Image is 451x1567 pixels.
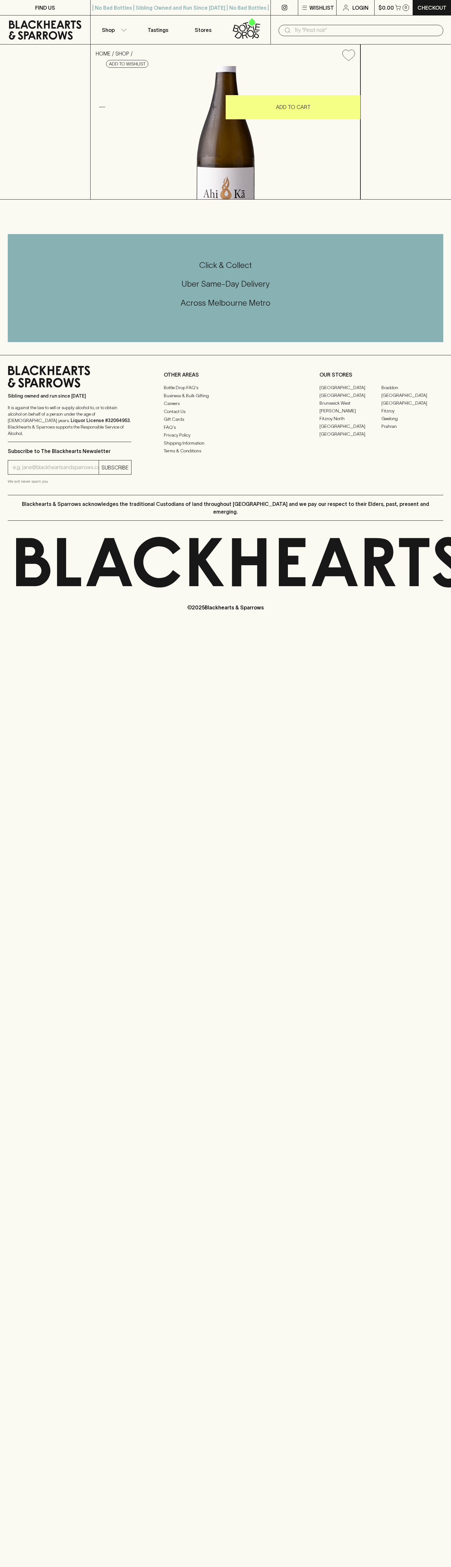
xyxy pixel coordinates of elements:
a: Stores [181,15,226,44]
input: Try "Pinot noir" [294,25,438,35]
p: Stores [195,26,211,34]
a: Bottle Drop FAQ's [164,384,288,392]
a: Braddon [381,384,443,391]
p: Tastings [148,26,168,34]
div: Call to action block [8,234,443,342]
a: [GEOGRAPHIC_DATA] [381,391,443,399]
p: Blackhearts & Sparrows acknowledges the traditional Custodians of land throughout [GEOGRAPHIC_DAT... [13,500,438,516]
p: FIND US [35,4,55,12]
h5: Click & Collect [8,260,443,271]
p: Subscribe to The Blackhearts Newsletter [8,447,132,455]
a: Brunswick West [319,399,381,407]
a: Prahran [381,422,443,430]
p: 0 [405,6,407,9]
h5: Across Melbourne Metro [8,298,443,308]
a: Fitzroy North [319,415,381,422]
button: Add to wishlist [106,60,148,68]
p: ADD TO CART [276,103,310,111]
a: Tastings [135,15,181,44]
p: We will never spam you [8,478,132,485]
p: SUBSCRIBE [102,464,129,471]
p: OUR STORES [319,371,443,379]
a: [GEOGRAPHIC_DATA] [319,391,381,399]
a: Terms & Conditions [164,447,288,455]
button: Add to wishlist [340,47,358,64]
a: Shipping Information [164,439,288,447]
a: [GEOGRAPHIC_DATA] [319,384,381,391]
a: Gift Cards [164,416,288,423]
a: Privacy Policy [164,431,288,439]
p: $0.00 [378,4,394,12]
img: 35047.png [91,66,360,199]
a: Contact Us [164,408,288,415]
input: e.g. jane@blackheartsandsparrows.com.au [13,462,99,473]
p: Shop [102,26,115,34]
button: SUBSCRIBE [99,460,131,474]
p: Login [352,4,368,12]
a: [GEOGRAPHIC_DATA] [319,430,381,438]
p: Sibling owned and run since [DATE] [8,393,132,399]
a: [GEOGRAPHIC_DATA] [319,422,381,430]
a: [PERSON_NAME] [319,407,381,415]
a: Geelong [381,415,443,422]
button: ADD TO CART [226,95,360,119]
a: Fitzroy [381,407,443,415]
p: It is against the law to sell or supply alcohol to, or to obtain alcohol on behalf of a person un... [8,404,132,437]
a: SHOP [115,51,129,56]
button: Shop [91,15,136,44]
p: Checkout [417,4,446,12]
h5: Uber Same-Day Delivery [8,279,443,289]
a: FAQ's [164,423,288,431]
p: OTHER AREAS [164,371,288,379]
p: Wishlist [309,4,334,12]
a: HOME [96,51,111,56]
a: [GEOGRAPHIC_DATA] [381,399,443,407]
a: Business & Bulk Gifting [164,392,288,399]
strong: Liquor License #32064953 [71,418,130,423]
a: Careers [164,400,288,408]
